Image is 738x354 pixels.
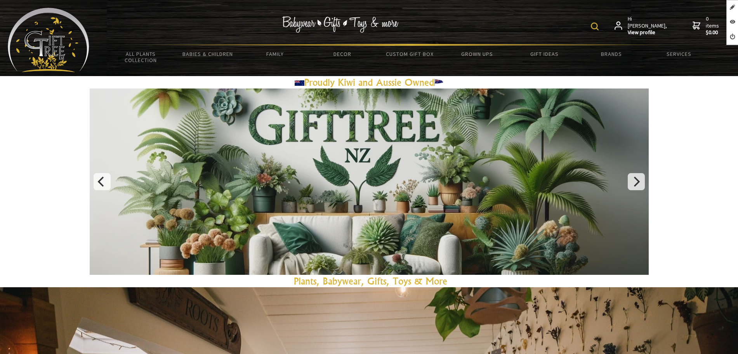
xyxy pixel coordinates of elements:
a: Hi [PERSON_NAME],View profile [615,16,668,36]
a: 0 items$0.00 [693,16,721,36]
img: product search [591,23,599,30]
a: Proudly Kiwi and Aussie Owned [295,76,444,88]
a: Custom Gift Box [376,46,443,62]
a: Plants, Babywear, Gifts, Toys & Mor [294,275,443,287]
a: Family [241,46,309,62]
strong: $0.00 [706,29,721,36]
a: Decor [309,46,376,62]
a: Services [645,46,712,62]
img: Babyware - Gifts - Toys and more... [8,8,89,72]
button: Next [628,173,645,190]
button: Previous [94,173,111,190]
a: Gift Ideas [511,46,578,62]
a: Babies & Children [174,46,241,62]
span: 0 items [706,15,721,36]
span: Hi [PERSON_NAME], [628,16,668,36]
a: Brands [578,46,645,62]
a: All Plants Collection [107,46,174,68]
strong: View profile [628,29,668,36]
a: Grown Ups [443,46,511,62]
img: Babywear - Gifts - Toys & more [282,16,398,33]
